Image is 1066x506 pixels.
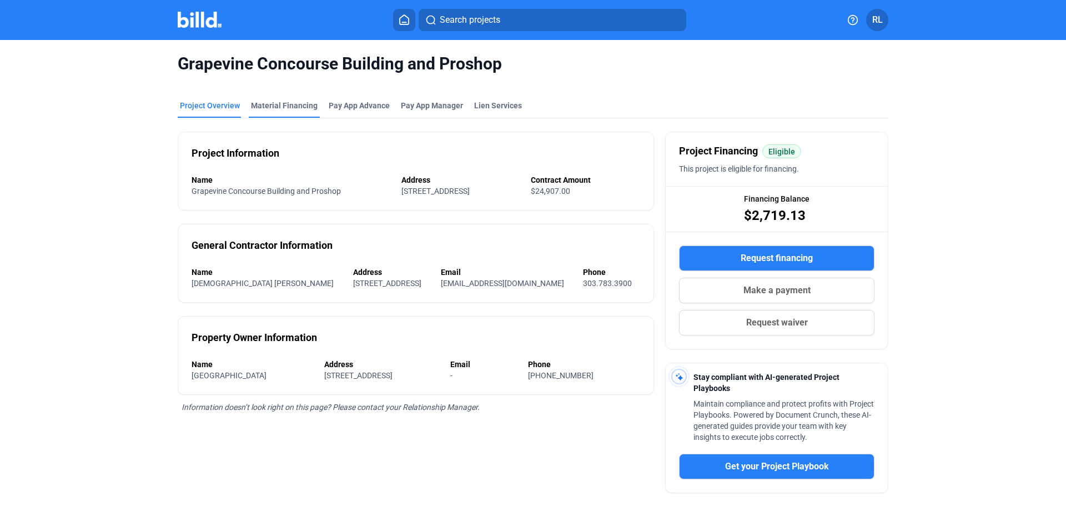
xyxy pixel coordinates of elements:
span: [STREET_ADDRESS] [324,371,393,380]
div: Phone [528,359,640,370]
span: Request financing [741,252,813,265]
button: Search projects [419,9,686,31]
span: Request waiver [746,316,808,329]
span: Search projects [440,13,500,27]
span: [GEOGRAPHIC_DATA] [192,371,266,380]
div: Property Owner Information [192,330,317,345]
div: Name [192,174,390,186]
span: 303.783.3900 [583,279,632,288]
span: [STREET_ADDRESS] [401,187,470,196]
button: Make a payment [679,278,874,303]
button: RL [866,9,888,31]
span: Grapevine Concourse Building and Proshop [178,53,888,74]
span: Grapevine Concourse Building and Proshop [192,187,341,196]
span: [EMAIL_ADDRESS][DOMAIN_NAME] [441,279,564,288]
span: - [450,371,452,380]
div: Address [401,174,519,186]
mat-chip: Eligible [762,144,801,158]
span: Project Financing [679,143,758,159]
span: Get your Project Playbook [725,460,829,473]
span: [STREET_ADDRESS] [353,279,421,288]
div: Material Financing [251,100,318,111]
div: Email [450,359,517,370]
div: Name [192,359,313,370]
span: Maintain compliance and protect profits with Project Playbooks. Powered by Document Crunch, these... [693,399,874,442]
span: RL [872,13,883,27]
div: Project Overview [180,100,240,111]
div: Contract Amount [531,174,640,186]
img: Billd Company Logo [178,12,222,28]
span: Stay compliant with AI-generated Project Playbooks [693,373,839,393]
div: Phone [583,267,640,278]
div: Pay App Advance [329,100,390,111]
div: Email [441,267,572,278]
div: General Contractor Information [192,238,333,253]
div: Address [353,267,430,278]
button: Get your Project Playbook [679,454,874,479]
div: Project Information [192,146,279,161]
span: This project is eligible for financing. [679,164,799,173]
div: Lien Services [474,100,522,111]
span: Information doesn’t look right on this page? Please contact your Relationship Manager. [182,403,480,412]
button: Request financing [679,246,874,271]
div: Name [192,267,342,278]
span: $24,907.00 [531,187,570,196]
span: Pay App Manager [401,100,463,111]
span: Financing Balance [744,193,809,204]
div: Address [324,359,439,370]
span: Make a payment [743,284,811,297]
span: $2,719.13 [744,207,806,224]
span: [DEMOGRAPHIC_DATA] [PERSON_NAME] [192,279,334,288]
span: [PHONE_NUMBER] [528,371,594,380]
button: Request waiver [679,310,874,335]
